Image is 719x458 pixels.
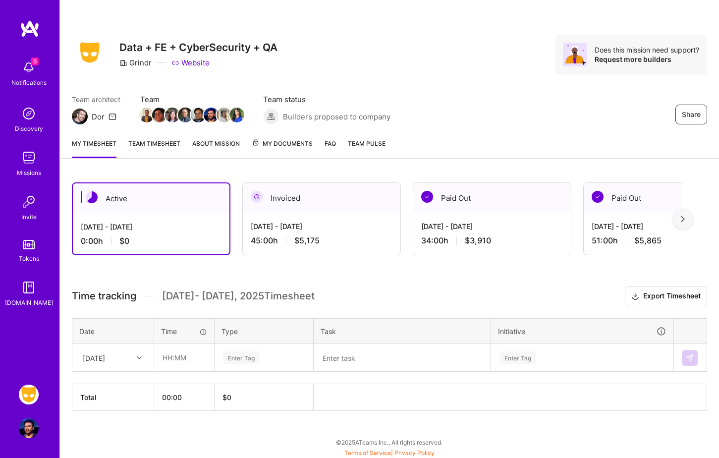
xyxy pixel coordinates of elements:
img: logo [20,20,40,38]
img: guide book [19,278,39,297]
span: Builders proposed to company [283,112,390,122]
div: Invite [21,212,37,222]
span: $0 [119,236,129,246]
img: Team Member Avatar [165,108,180,122]
a: Team Member Avatar [230,107,243,123]
th: Task [314,318,491,344]
span: Share [682,110,701,119]
span: Time tracking [72,290,136,302]
img: Submit [686,354,694,362]
div: Active [73,183,229,214]
a: Team Member Avatar [205,107,218,123]
img: tokens [23,240,35,249]
div: Initiative [498,326,666,337]
span: $5,865 [634,235,662,246]
i: icon CompanyGray [119,59,127,67]
button: Export Timesheet [625,286,707,306]
span: $ 0 [222,393,231,401]
button: Share [675,105,707,124]
span: Team [140,94,243,105]
div: Request more builders [595,55,699,64]
a: My Documents [252,138,313,158]
h3: Data + FE + CyberSecurity + QA [119,41,277,54]
img: right [681,216,685,223]
div: Tokens [19,253,39,264]
span: Team architect [72,94,120,105]
div: [DATE] - [DATE] [421,221,563,231]
i: icon Chevron [137,355,142,360]
span: [DATE] - [DATE] , 2025 Timesheet [162,290,315,302]
span: | [344,449,435,457]
img: Active [86,191,98,203]
img: Paid Out [592,191,604,203]
a: Team Member Avatar [218,107,230,123]
div: Dor [92,112,105,122]
img: discovery [19,104,39,123]
img: Invite [19,192,39,212]
a: User Avatar [16,418,41,438]
a: FAQ [325,138,336,158]
div: 0:00 h [81,236,221,246]
a: Terms of Service [344,449,391,457]
div: Time [161,326,207,337]
i: icon Mail [109,113,116,120]
img: Team Member Avatar [229,108,244,122]
div: [DOMAIN_NAME] [5,297,53,308]
div: Invoiced [243,183,400,213]
a: About Mission [192,138,240,158]
input: HH:MM [155,344,214,371]
img: Avatar [563,43,587,66]
a: Team timesheet [128,138,180,158]
div: Does this mission need support? [595,45,699,55]
a: Team Member Avatar [166,107,179,123]
span: My Documents [252,138,313,149]
img: bell [19,57,39,77]
div: [DATE] - [DATE] [81,222,221,232]
div: Missions [17,168,41,178]
img: Builders proposed to company [263,109,279,124]
th: Total [72,384,154,411]
span: Team status [263,94,390,105]
th: Date [72,318,154,344]
th: Type [215,318,314,344]
div: Grindr [119,57,152,68]
a: Team Member Avatar [179,107,192,123]
a: Team Member Avatar [153,107,166,123]
img: Team Member Avatar [139,108,154,122]
img: Team Member Avatar [178,108,193,122]
img: Team Member Avatar [217,108,231,122]
div: Discovery [15,123,43,134]
span: Team Pulse [348,140,386,147]
div: 45:00 h [251,235,392,246]
th: 00:00 [154,384,215,411]
img: teamwork [19,148,39,168]
a: Team Member Avatar [140,107,153,123]
div: [DATE] - [DATE] [251,221,392,231]
span: $3,910 [465,235,491,246]
img: Team Member Avatar [204,108,219,122]
div: © 2025 ATeams Inc., All rights reserved. [59,430,719,455]
a: Grindr: Data + FE + CyberSecurity + QA [16,385,41,404]
img: Team Member Avatar [191,108,206,122]
div: Paid Out [413,183,571,213]
img: Invoiced [251,191,263,203]
div: Enter Tag [223,350,260,365]
img: Grindr: Data + FE + CyberSecurity + QA [19,385,39,404]
img: Paid Out [421,191,433,203]
img: Team Architect [72,109,88,124]
a: Privacy Policy [394,449,435,457]
div: Enter Tag [499,350,536,365]
img: Team Member Avatar [152,108,167,122]
span: 6 [31,57,39,65]
img: Company Logo [72,39,108,66]
img: User Avatar [19,418,39,438]
a: Website [171,57,210,68]
span: $5,175 [294,235,320,246]
i: icon Download [631,291,639,302]
div: Notifications [11,77,47,88]
a: My timesheet [72,138,116,158]
div: 34:00 h [421,235,563,246]
a: Team Pulse [348,138,386,158]
div: [DATE] [83,352,105,363]
a: Team Member Avatar [192,107,205,123]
